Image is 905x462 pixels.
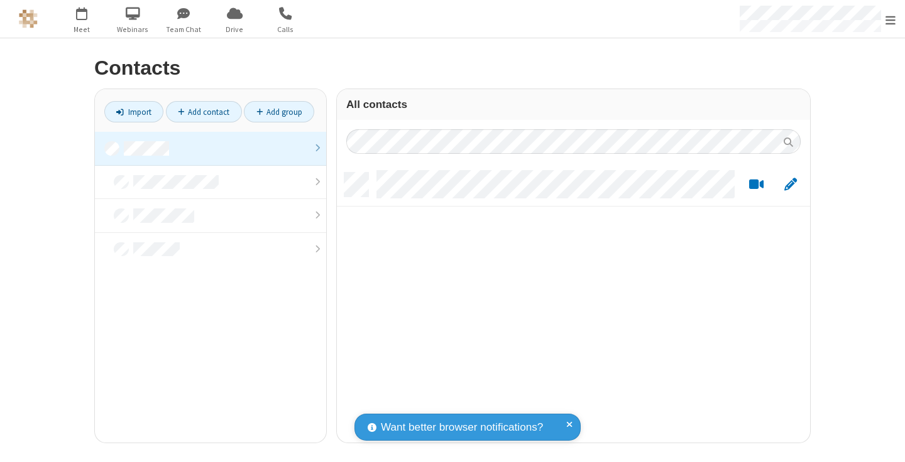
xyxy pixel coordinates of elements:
h2: Contacts [94,57,811,79]
a: Add contact [166,101,242,122]
h3: All contacts [346,99,801,110]
span: Webinars [109,24,156,35]
iframe: Chat [874,429,896,453]
a: Add group [244,101,314,122]
button: Start a video meeting [744,177,769,193]
div: grid [337,163,810,443]
span: Drive [211,24,258,35]
span: Calls [262,24,309,35]
span: Meet [58,24,106,35]
a: Import [104,101,163,122]
button: Edit [778,177,803,193]
span: Team Chat [160,24,207,35]
span: Want better browser notifications? [381,419,543,436]
img: QA Selenium DO NOT DELETE OR CHANGE [19,9,38,28]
